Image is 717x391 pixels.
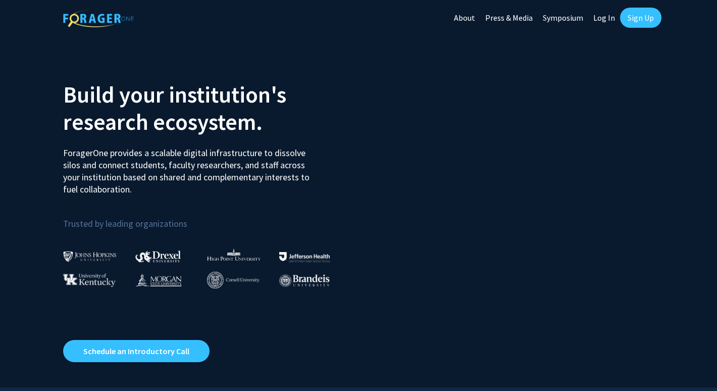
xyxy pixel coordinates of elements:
[63,340,210,362] a: Opens in a new tab
[279,252,330,262] img: Thomas Jefferson University
[620,8,661,28] a: Sign Up
[63,273,116,287] img: University of Kentucky
[279,274,330,287] img: Brandeis University
[63,81,351,135] h2: Build your institution's research ecosystem.
[207,249,261,261] img: High Point University
[207,272,260,288] img: Cornell University
[63,139,317,196] p: ForagerOne provides a scalable digital infrastructure to dissolve silos and connect students, fac...
[135,251,181,262] img: Drexel University
[63,204,351,231] p: Trusted by leading organizations
[63,251,117,262] img: Johns Hopkins University
[135,273,182,286] img: Morgan State University
[63,10,134,27] img: ForagerOne Logo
